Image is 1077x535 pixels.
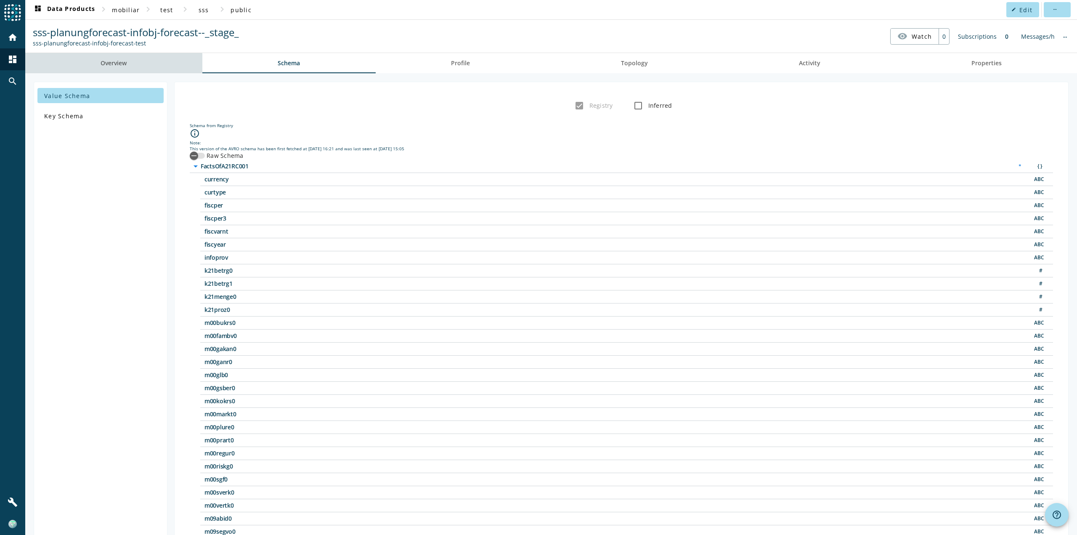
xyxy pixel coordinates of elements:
[1030,306,1047,314] div: Number
[4,4,21,21] img: spoud-logo.svg
[1030,319,1047,327] div: String
[204,189,415,195] span: /curtype
[8,497,18,507] mat-icon: build
[621,60,648,66] span: Topology
[204,372,415,378] span: /m00glb0
[204,424,415,430] span: /m00plure0
[112,6,140,14] span: mobiliar
[204,281,415,287] span: /k21betrg1
[44,112,84,120] span: Key Schema
[204,463,415,469] span: /m00riskg0
[190,140,1053,146] div: Note:
[204,242,415,248] span: /fiscyear
[1030,384,1047,393] div: String
[204,346,415,352] span: /m00gakan0
[98,4,109,14] mat-icon: chevron_right
[1030,475,1047,484] div: String
[190,2,217,17] button: sss
[1030,240,1047,249] div: String
[8,54,18,64] mat-icon: dashboard
[1030,279,1047,288] div: Number
[33,25,239,39] span: sss-planungforecast-infobj-forecast--_stage_
[29,2,98,17] button: Data Products
[153,2,180,17] button: test
[278,60,300,66] span: Schema
[204,229,415,234] span: /fiscvarnt
[647,101,672,110] label: Inferred
[1059,28,1072,45] div: No information
[1030,358,1047,367] div: String
[1030,227,1047,236] div: String
[1030,371,1047,380] div: String
[451,60,470,66] span: Profile
[204,437,415,443] span: /m00prart0
[1006,2,1039,17] button: Edit
[109,2,143,17] button: mobiliar
[204,202,415,208] span: /fiscper
[204,268,415,274] span: /k21betrg0
[143,4,153,14] mat-icon: chevron_right
[190,122,1053,128] div: Schema from Registry
[204,411,415,417] span: /m00markt0
[1030,214,1047,223] div: String
[33,5,95,15] span: Data Products
[1030,436,1047,445] div: String
[1001,28,1013,45] div: 0
[201,163,411,169] span: /
[205,152,244,160] label: Raw Schema
[204,398,415,404] span: /m00kokrs0
[8,520,17,528] img: 8c619eb9329a554c61e0932d2adf4b52
[1030,501,1047,510] div: String
[199,6,209,14] span: sss
[204,176,415,182] span: /currency
[1052,7,1057,12] mat-icon: more_horiz
[204,450,415,456] span: /m00regur0
[204,359,415,365] span: /m00ganr0
[231,6,252,14] span: public
[971,60,1002,66] span: Properties
[939,29,949,44] div: 0
[204,255,415,261] span: /infoprov
[37,88,164,103] button: Value Schema
[1030,345,1047,354] div: String
[227,2,255,17] button: public
[180,4,190,14] mat-icon: chevron_right
[1030,332,1047,341] div: String
[1030,488,1047,497] div: String
[204,385,415,391] span: /m00gsber0
[217,4,227,14] mat-icon: chevron_right
[1030,449,1047,458] div: String
[33,5,43,15] mat-icon: dashboard
[204,503,415,508] span: /m00vertk0
[954,28,1001,45] div: Subscriptions
[1030,410,1047,419] div: String
[1030,293,1047,301] div: Number
[1030,462,1047,471] div: String
[912,29,932,44] span: Watch
[1014,162,1026,171] div: Required
[1030,514,1047,523] div: String
[44,92,90,100] span: Value Schema
[204,216,415,221] span: /fiscper3
[1030,423,1047,432] div: String
[191,161,201,171] i: arrow_drop_down
[8,76,18,86] mat-icon: search
[204,516,415,522] span: /m09abid0
[190,146,1053,152] div: This version of the AVRO schema has been first fetched at [DATE] 16:21 and was last seen at [DATE...
[1011,7,1016,12] mat-icon: edit
[891,29,939,44] button: Watch
[1052,510,1062,520] mat-icon: help_outline
[1030,162,1047,171] div: Object
[1017,28,1059,45] div: Messages/h
[204,476,415,482] span: /m00sgf0
[101,60,127,66] span: Overview
[1030,188,1047,197] div: String
[1030,397,1047,406] div: String
[1030,175,1047,184] div: String
[1030,201,1047,210] div: String
[204,490,415,495] span: /m00sverk0
[799,60,820,66] span: Activity
[204,333,415,339] span: /m00fambv0
[1030,266,1047,275] div: Number
[204,307,415,313] span: /k21proz0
